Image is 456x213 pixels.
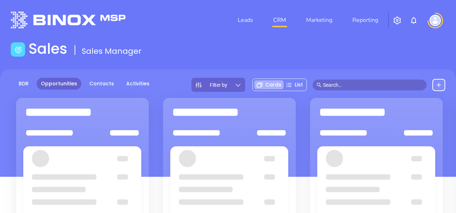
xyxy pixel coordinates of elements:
img: logo [11,11,125,28]
img: iconNotification [409,16,418,25]
a: Activities [122,78,154,90]
div: Cards [254,80,284,89]
a: Marketing [303,13,335,27]
span: Filter by [210,82,227,87]
h1: Sales [29,40,67,57]
a: CRM [270,13,289,27]
div: List [284,80,305,89]
span: Sales Manager [82,46,142,57]
img: user [429,15,441,26]
input: Search… [323,81,423,89]
a: Reporting [350,13,381,27]
a: Leads [235,13,256,27]
span: search [317,82,322,87]
a: Contacts [85,78,118,90]
img: iconSetting [393,16,402,25]
a: BDR [14,78,33,90]
a: Opportunities [37,78,81,90]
